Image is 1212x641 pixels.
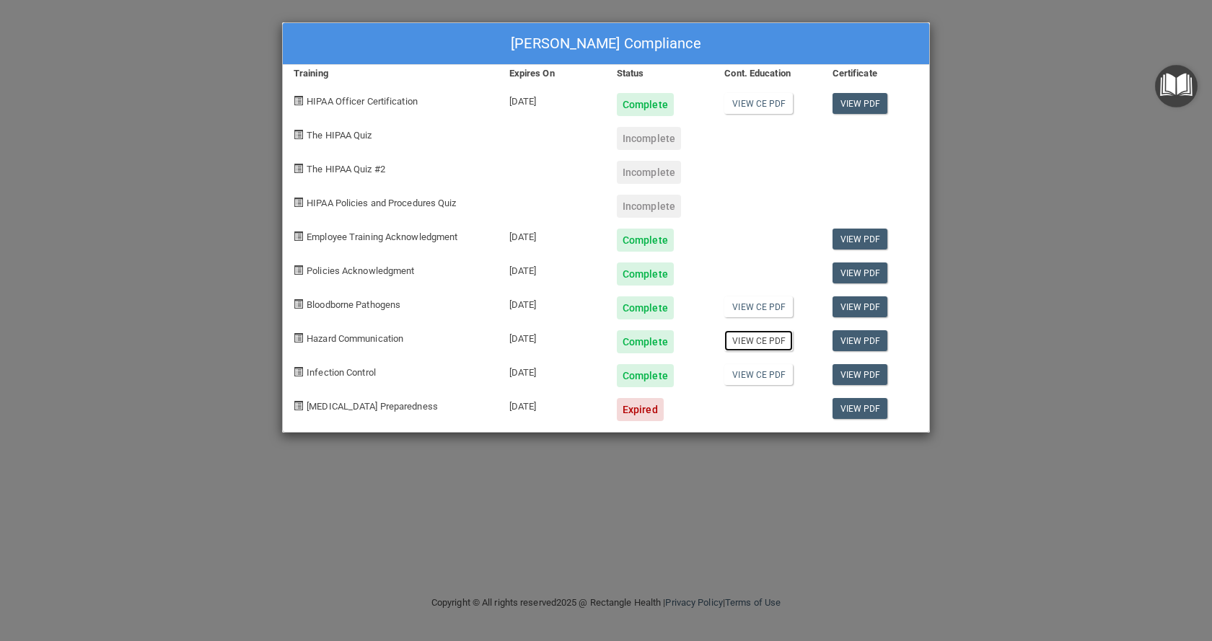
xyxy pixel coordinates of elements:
a: View CE PDF [724,364,793,385]
button: Open Resource Center [1155,65,1198,107]
span: HIPAA Officer Certification [307,96,418,107]
div: Complete [617,229,674,252]
div: Complete [617,364,674,387]
div: [DATE] [499,252,606,286]
div: Complete [617,296,674,319]
div: Cont. Education [713,65,821,82]
a: View CE PDF [724,330,793,351]
div: [PERSON_NAME] Compliance [283,23,929,65]
a: View PDF [833,262,888,283]
span: Infection Control [307,367,376,378]
a: View PDF [833,229,888,249]
a: View PDF [833,364,888,385]
a: View PDF [833,93,888,114]
span: Policies Acknowledgment [307,265,414,276]
div: [DATE] [499,387,606,421]
a: View PDF [833,296,888,317]
span: HIPAA Policies and Procedures Quiz [307,198,456,208]
a: View CE PDF [724,296,793,317]
span: Hazard Communication [307,333,403,344]
div: Certificate [822,65,929,82]
div: Incomplete [617,161,681,184]
div: Complete [617,262,674,286]
div: [DATE] [499,82,606,116]
span: [MEDICAL_DATA] Preparedness [307,401,438,412]
a: View CE PDF [724,93,793,114]
div: Incomplete [617,195,681,218]
div: Training [283,65,499,82]
div: Expired [617,398,664,421]
div: [DATE] [499,319,606,353]
div: Status [606,65,713,82]
div: [DATE] [499,286,606,319]
a: View PDF [833,330,888,351]
span: Bloodborne Pathogens [307,299,400,310]
div: Expires On [499,65,606,82]
div: [DATE] [499,353,606,387]
div: Complete [617,93,674,116]
div: [DATE] [499,218,606,252]
span: Employee Training Acknowledgment [307,231,457,242]
div: Complete [617,330,674,353]
div: Incomplete [617,127,681,150]
span: The HIPAA Quiz #2 [307,164,385,174]
a: View PDF [833,398,888,419]
span: The HIPAA Quiz [307,130,372,141]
